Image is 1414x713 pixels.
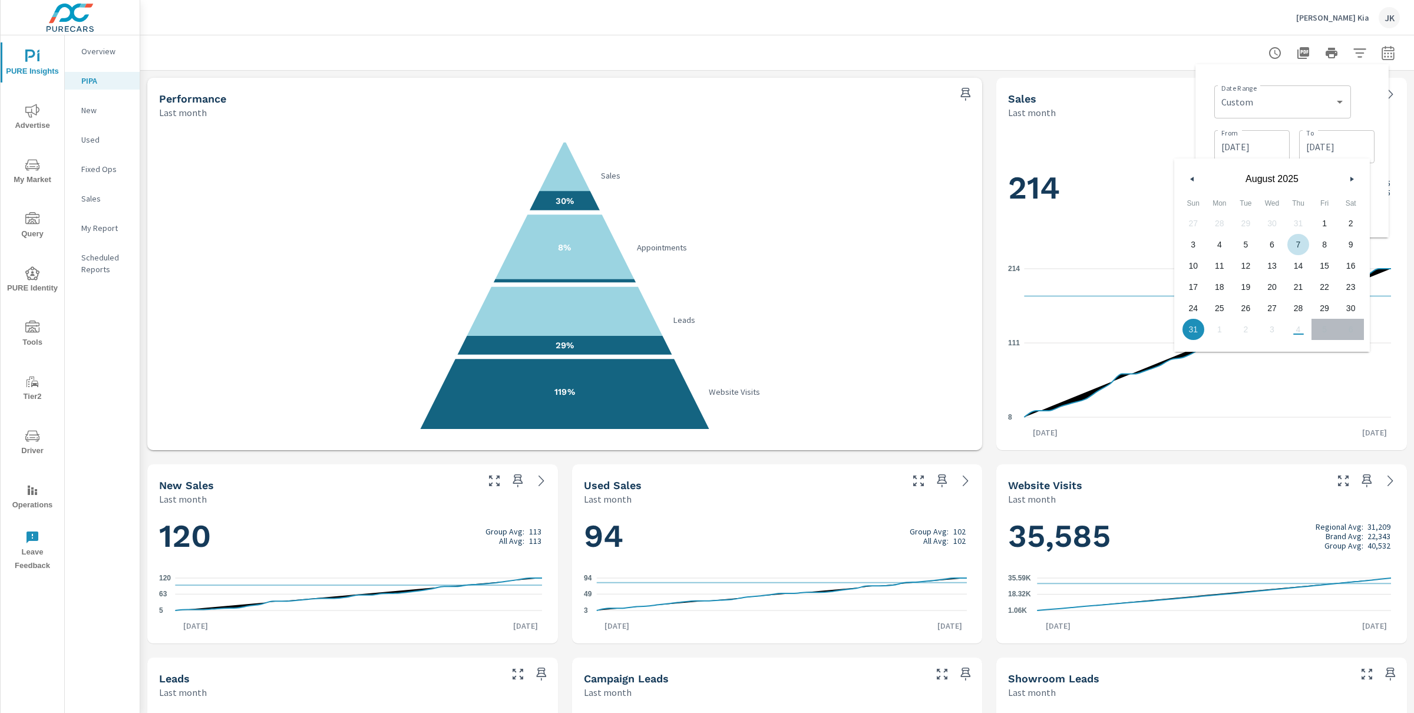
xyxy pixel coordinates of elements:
span: 6 [1270,234,1274,255]
span: 5 [1243,234,1248,255]
text: 111 [1008,339,1020,347]
span: Sat [1337,194,1364,213]
p: Sales [81,193,130,204]
h5: Performance [159,93,226,105]
button: 13 [1259,255,1286,276]
text: 5 [159,606,163,615]
p: 40,532 [1367,541,1390,550]
p: [DATE] [1025,427,1066,438]
span: 16 [1346,255,1356,276]
h1: 35,585 [1008,516,1395,556]
button: 27 [1259,298,1286,319]
div: Fixed Ops [65,160,140,178]
span: 13 [1267,255,1277,276]
span: My Market [4,158,61,187]
p: [DATE] [1354,620,1395,632]
button: 7 [1285,234,1311,255]
button: 24 [1180,298,1207,319]
p: Fixed Ops [81,163,130,175]
span: 2 [1349,213,1353,234]
text: 8% [559,242,571,253]
text: 120 [159,574,171,582]
p: Last month [584,685,632,699]
button: 3 [1180,234,1207,255]
button: 31 [1180,319,1207,340]
span: Leave Feedback [4,530,61,573]
text: 94 [584,574,592,582]
span: Save this to your personalized report [1381,665,1400,684]
div: New [65,101,140,119]
h5: Used Sales [584,479,642,491]
span: 21 [1294,276,1303,298]
h5: Sales [1008,93,1036,105]
p: 113 [529,536,541,546]
text: 3 [584,606,588,615]
button: 17 [1180,276,1207,298]
span: 7 [1296,234,1301,255]
button: 25 [1207,298,1233,319]
p: Last month [159,492,207,506]
text: 1.06K [1008,606,1027,615]
span: Mon [1207,194,1233,213]
span: Thu [1285,194,1311,213]
button: 10 [1180,255,1207,276]
span: 1 [1322,213,1327,234]
button: 19 [1233,276,1259,298]
span: Tier2 [4,375,61,404]
p: 22,343 [1367,532,1390,541]
button: 2 [1337,213,1364,234]
span: 18 [1215,276,1224,298]
p: [DATE] [505,620,546,632]
a: See more details in report [1381,85,1400,104]
h1: 214 [1008,168,1395,208]
h5: Showroom Leads [1008,672,1099,685]
div: Used [65,131,140,148]
p: All Avg: [923,536,949,546]
p: [DATE] [1354,427,1395,438]
text: 18.32K [1008,590,1031,599]
button: 5 [1233,234,1259,255]
span: 27 [1267,298,1277,319]
button: 14 [1285,255,1311,276]
div: My Report [65,219,140,237]
p: 31,209 [1367,522,1390,532]
p: Last month [584,492,632,506]
text: Leads [673,315,695,325]
span: 24 [1188,298,1198,319]
button: Make Fullscreen [933,665,952,684]
button: 28 [1285,298,1311,319]
span: 22 [1320,276,1329,298]
p: New [81,104,130,116]
button: "Export Report to PDF" [1291,41,1315,65]
h1: 94 [584,516,971,556]
span: 11 [1215,255,1224,276]
a: See more details in report [956,471,975,490]
span: 9 [1349,234,1353,255]
p: Used [81,134,130,146]
span: 23 [1346,276,1356,298]
text: 214 [1008,265,1020,273]
span: 10 [1188,255,1198,276]
button: Select Date Range [1376,41,1400,65]
div: JK [1379,7,1400,28]
div: Sales [65,190,140,207]
span: Save this to your personalized report [956,665,975,684]
span: 20 [1267,276,1277,298]
a: See more details in report [532,471,551,490]
span: 12 [1241,255,1251,276]
span: PURE Identity [4,266,61,295]
p: Last month [1008,685,1056,699]
span: 17 [1188,276,1198,298]
text: Website Visits [709,387,761,397]
span: 19 [1241,276,1251,298]
div: nav menu [1,35,64,577]
p: My Report [81,222,130,234]
div: Overview [65,42,140,60]
p: Group Avg: [910,527,949,536]
button: 15 [1311,255,1338,276]
span: Tue [1233,194,1259,213]
span: 3 [1191,234,1195,255]
button: 9 [1337,234,1364,255]
text: 119% [555,387,575,397]
p: Overview [81,45,130,57]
